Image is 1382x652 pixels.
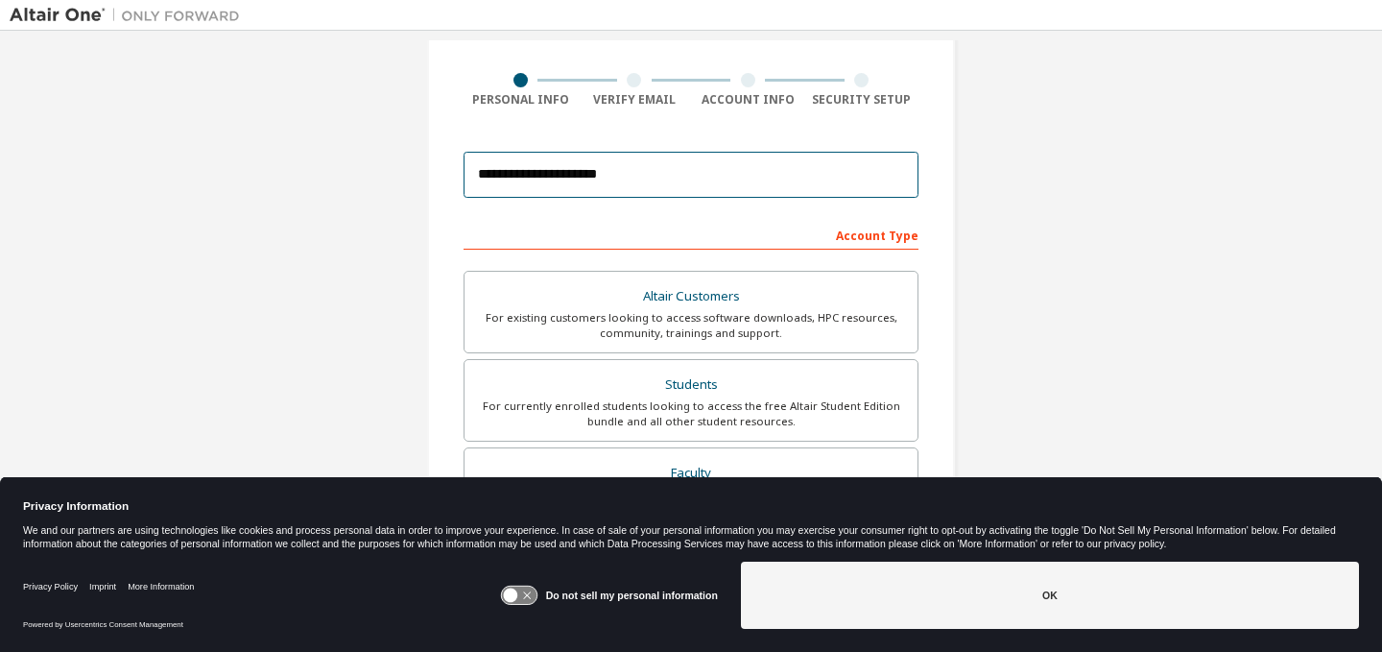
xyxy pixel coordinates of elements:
[476,310,906,341] div: For existing customers looking to access software downloads, HPC resources, community, trainings ...
[476,398,906,429] div: For currently enrolled students looking to access the free Altair Student Edition bundle and all ...
[578,92,692,108] div: Verify Email
[476,283,906,310] div: Altair Customers
[10,6,250,25] img: Altair One
[464,92,578,108] div: Personal Info
[476,372,906,398] div: Students
[476,460,906,487] div: Faculty
[464,219,918,250] div: Account Type
[691,92,805,108] div: Account Info
[805,92,919,108] div: Security Setup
